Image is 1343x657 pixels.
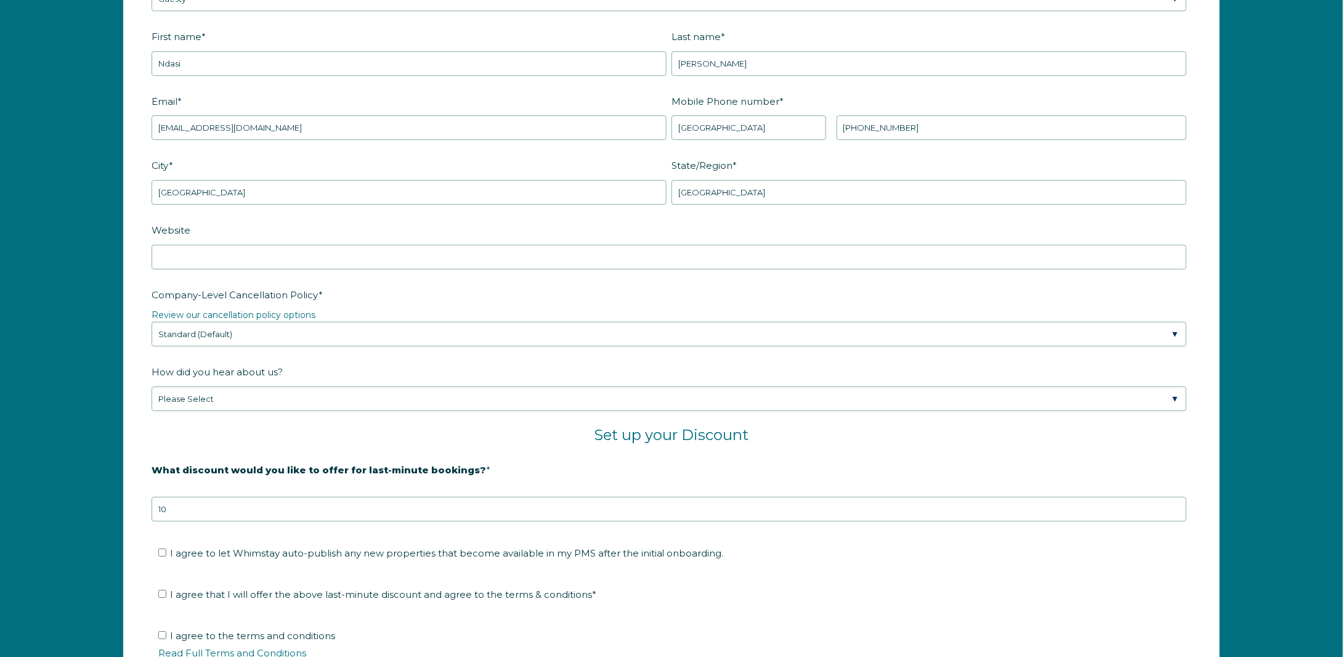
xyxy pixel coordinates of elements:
strong: 20% is recommended, minimum of 10% [152,484,344,496]
span: State/Region [671,156,732,175]
input: I agree that I will offer the above last-minute discount and agree to the terms & conditions* [158,590,166,598]
span: Company-Level Cancellation Policy [152,285,319,304]
span: Set up your Discount [594,426,749,444]
a: Review our cancellation policy options [152,309,315,320]
span: Mobile Phone number [671,92,779,111]
span: First name [152,27,201,46]
span: Last name [671,27,721,46]
span: I agree to let Whimstay auto-publish any new properties that become available in my PMS after the... [170,547,724,559]
input: I agree to the terms and conditionsRead Full Terms and Conditions* [158,631,166,639]
input: I agree to let Whimstay auto-publish any new properties that become available in my PMS after the... [158,549,166,557]
span: I agree that I will offer the above last-minute discount and agree to the terms & conditions [170,589,596,600]
span: City [152,156,169,175]
strong: What discount would you like to offer for last-minute bookings? [152,464,486,476]
span: Email [152,92,177,111]
span: How did you hear about us? [152,362,283,382]
span: Website [152,221,190,240]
